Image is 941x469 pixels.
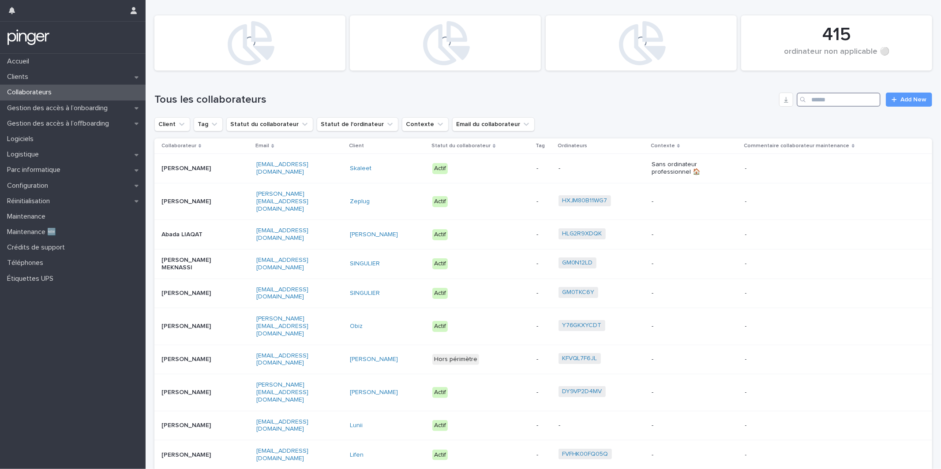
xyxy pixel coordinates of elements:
p: Email [255,141,269,151]
div: ordinateur non applicable ⚪ [756,47,917,66]
button: Statut de l'ordinateur [317,117,398,131]
p: Commentaire collaborateur maintenance [744,141,850,151]
a: [EMAIL_ADDRESS][DOMAIN_NAME] [256,161,308,175]
a: Obiz [350,323,363,330]
button: Contexte [402,117,449,131]
a: [EMAIL_ADDRESS][DOMAIN_NAME] [256,227,308,241]
p: - [536,389,551,396]
p: - [745,389,855,396]
p: Abada LIAQAT [161,231,217,238]
tr: [PERSON_NAME][PERSON_NAME][EMAIL_ADDRESS][DOMAIN_NAME]Zeplug Actif-HXJM80B11WG7 -- [154,183,932,220]
p: - [745,290,855,297]
span: Add New [900,97,926,103]
p: [PERSON_NAME] [161,451,217,459]
a: [PERSON_NAME] [350,356,398,363]
div: Actif [432,288,448,299]
p: Crédits de support [4,243,72,252]
p: [PERSON_NAME] MEKNASSI [161,257,217,272]
p: - [652,260,707,268]
a: SINGULIER [350,290,380,297]
p: - [745,198,855,205]
tr: [PERSON_NAME][PERSON_NAME][EMAIL_ADDRESS][DOMAIN_NAME]Obiz Actif-Y76GKXYCDT -- [154,308,932,345]
div: Actif [432,163,448,174]
p: [PERSON_NAME] [161,290,217,297]
a: Y76GKXYCDT [562,322,602,329]
tr: [PERSON_NAME] MEKNASSI[EMAIL_ADDRESS][DOMAIN_NAME]SINGULIER Actif-GM0N12LD -- [154,249,932,279]
p: - [652,290,707,297]
a: Lunii [350,422,363,429]
p: [PERSON_NAME] [161,389,217,396]
p: Gestion des accès à l’onboarding [4,104,115,112]
img: mTgBEunGTSyRkCgitkcU [7,29,50,46]
p: - [536,198,551,205]
tr: [PERSON_NAME][EMAIL_ADDRESS][DOMAIN_NAME]Lunii Actif---- [154,411,932,440]
div: Hors périmètre [432,354,479,365]
p: - [536,231,551,238]
p: Logiciels [4,135,41,143]
button: Email du collaborateur [452,117,535,131]
p: Ordinateurs [558,141,588,151]
p: - [536,260,551,268]
div: Actif [432,258,448,269]
a: [EMAIL_ADDRESS][DOMAIN_NAME] [256,257,308,271]
a: [PERSON_NAME] [350,389,398,396]
div: Actif [432,420,448,431]
p: [PERSON_NAME] [161,422,217,429]
p: Parc informatique [4,166,67,174]
a: SINGULIER [350,260,380,268]
tr: Abada LIAQAT[EMAIL_ADDRESS][DOMAIN_NAME][PERSON_NAME] Actif-HLG2R9XDQK -- [154,220,932,249]
p: Logistique [4,150,46,159]
a: [PERSON_NAME][EMAIL_ADDRESS][DOMAIN_NAME] [256,382,308,403]
p: Client [349,141,364,151]
p: Maintenance [4,212,52,221]
button: Client [154,117,190,131]
a: [EMAIL_ADDRESS][DOMAIN_NAME] [256,448,308,462]
p: - [745,231,855,238]
p: - [652,231,707,238]
p: - [745,165,855,172]
p: [PERSON_NAME] [161,356,217,363]
p: - [652,389,707,396]
a: Add New [886,93,932,107]
p: Réinitialisation [4,197,57,205]
p: - [536,356,551,363]
a: Skaleet [350,165,371,172]
p: - [652,451,707,459]
p: Accueil [4,57,36,66]
a: [EMAIL_ADDRESS][DOMAIN_NAME] [256,353,308,366]
p: Clients [4,73,35,81]
p: Collaborateurs [4,88,59,97]
p: - [745,422,855,429]
p: Maintenance 🆕 [4,228,63,236]
a: GM0TKC6Y [562,289,595,296]
a: Zeplug [350,198,370,205]
a: [EMAIL_ADDRESS][DOMAIN_NAME] [256,287,308,300]
div: 415 [756,24,917,46]
input: Search [797,93,881,107]
button: Statut du collaborateur [226,117,313,131]
p: Gestion des accès à l’offboarding [4,119,116,128]
p: - [652,422,707,429]
a: DY9VP2D4MV [562,388,602,395]
a: GM0N12LD [562,259,593,267]
button: Tag [194,117,223,131]
p: - [652,323,707,330]
p: - [652,356,707,363]
div: Actif [432,450,448,461]
p: Étiquettes UPS [4,275,60,283]
tr: [PERSON_NAME][PERSON_NAME][EMAIL_ADDRESS][DOMAIN_NAME][PERSON_NAME] Actif-DY9VP2D4MV -- [154,374,932,411]
a: [PERSON_NAME] [350,231,398,238]
p: - [536,422,551,429]
h1: Tous les collaborateurs [154,93,776,106]
tr: [PERSON_NAME][EMAIL_ADDRESS][DOMAIN_NAME][PERSON_NAME] Hors périmètre-KFVQL7F6JL -- [154,345,932,374]
p: Sans ordinateur professionnel 🏠 [652,161,707,176]
p: Statut du collaborateur [431,141,491,151]
p: Téléphones [4,259,50,267]
p: - [536,451,551,459]
p: - [745,356,855,363]
div: Actif [432,229,448,240]
p: Contexte [651,141,675,151]
p: [PERSON_NAME] [161,165,217,172]
a: HXJM80B11WG7 [562,197,607,205]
